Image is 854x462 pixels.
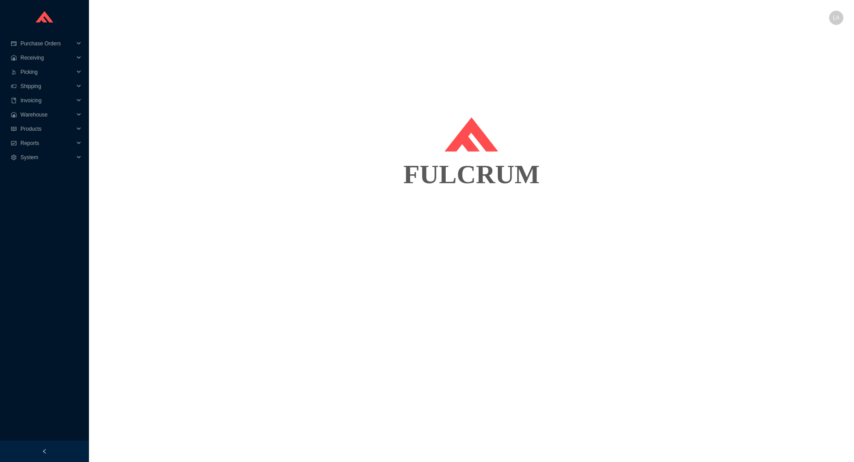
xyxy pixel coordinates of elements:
span: read [11,126,17,132]
span: Invoicing [20,93,74,108]
span: LA [833,11,840,25]
span: credit-card [11,41,17,46]
span: System [20,150,74,165]
span: setting [11,155,17,160]
span: Warehouse [20,108,74,122]
span: Products [20,122,74,136]
div: FULCRUM [100,152,843,197]
span: Reports [20,136,74,150]
span: left [42,449,47,454]
span: Picking [20,65,74,79]
span: Purchase Orders [20,36,74,51]
span: book [11,98,17,103]
span: fund [11,141,17,146]
span: Receiving [20,51,74,65]
span: Shipping [20,79,74,93]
